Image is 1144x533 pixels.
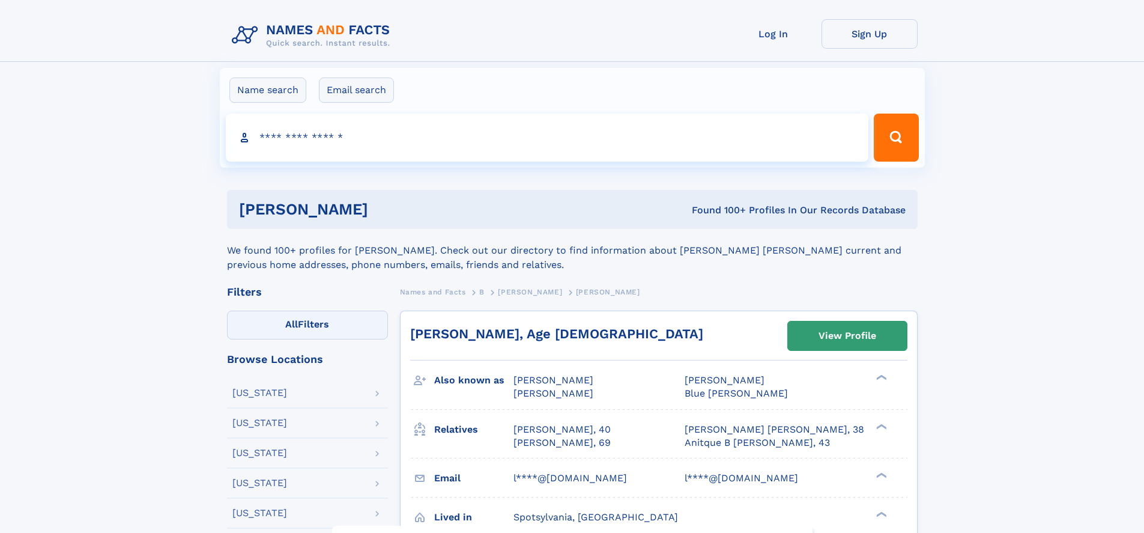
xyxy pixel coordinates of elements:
img: Logo Names and Facts [227,19,400,52]
div: We found 100+ profiles for [PERSON_NAME]. Check out our directory to find information about [PERS... [227,229,918,272]
a: View Profile [788,321,907,350]
span: Spotsylvania, [GEOGRAPHIC_DATA] [513,511,678,523]
h3: Also known as [434,370,513,391]
button: Search Button [874,114,918,162]
a: Log In [725,19,822,49]
span: [PERSON_NAME] [685,374,764,386]
h3: Relatives [434,419,513,440]
a: [PERSON_NAME] [498,284,562,299]
a: Names and Facts [400,284,466,299]
a: Anitque B [PERSON_NAME], 43 [685,436,830,449]
div: ❯ [873,422,888,430]
div: [US_STATE] [232,388,287,398]
h3: Email [434,468,513,489]
span: All [285,318,298,330]
div: ❯ [873,471,888,479]
label: Name search [229,78,306,103]
div: ❯ [873,510,888,518]
h1: [PERSON_NAME] [239,202,530,217]
h3: Lived in [434,507,513,528]
span: Blue [PERSON_NAME] [685,388,788,399]
div: [US_STATE] [232,418,287,428]
input: search input [226,114,869,162]
a: B [479,284,485,299]
div: [US_STATE] [232,478,287,488]
a: [PERSON_NAME] [PERSON_NAME], 38 [685,423,864,436]
a: [PERSON_NAME], 40 [513,423,611,436]
span: B [479,288,485,296]
a: [PERSON_NAME], Age [DEMOGRAPHIC_DATA] [410,326,703,341]
div: ❯ [873,374,888,382]
div: Found 100+ Profiles In Our Records Database [530,204,906,217]
div: [US_STATE] [232,448,287,458]
div: Filters [227,287,388,297]
span: [PERSON_NAME] [513,374,593,386]
label: Filters [227,311,388,340]
label: Email search [319,78,394,103]
div: View Profile [819,322,876,350]
div: [US_STATE] [232,508,287,518]
span: [PERSON_NAME] [498,288,562,296]
span: [PERSON_NAME] [513,388,593,399]
a: [PERSON_NAME], 69 [513,436,611,449]
span: [PERSON_NAME] [576,288,640,296]
a: Sign Up [822,19,918,49]
div: Browse Locations [227,354,388,365]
